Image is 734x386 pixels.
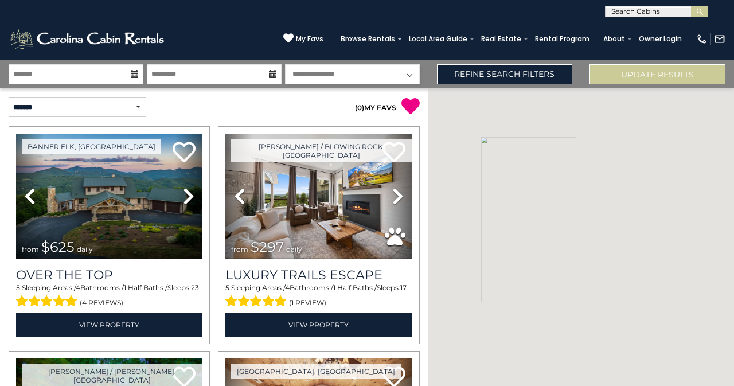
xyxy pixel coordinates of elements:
div: Sleeping Areas / Bathrooms / Sleeps: [16,283,202,310]
img: thumbnail_167153549.jpeg [16,134,202,259]
span: (4 reviews) [80,295,123,310]
span: 0 [357,103,362,112]
span: 4 [285,283,290,292]
span: 23 [191,283,199,292]
button: Update Results [589,64,725,84]
span: My Favs [296,34,323,44]
div: Sleeping Areas / Bathrooms / Sleeps: [225,283,412,310]
a: Add to favorites [173,141,196,165]
a: Banner Elk, [GEOGRAPHIC_DATA] [22,139,161,154]
img: White-1-2.png [9,28,167,50]
img: thumbnail_168695581.jpeg [225,134,412,259]
a: (0)MY FAVS [355,103,396,112]
a: My Favs [283,33,323,45]
span: daily [286,245,302,254]
span: daily [77,245,93,254]
a: Refine Search Filters [437,64,573,84]
a: About [598,31,631,47]
span: (1 review) [289,295,326,310]
span: $297 [251,239,284,255]
a: Owner Login [633,31,688,47]
span: $625 [41,239,75,255]
span: 1 Half Baths / [124,283,167,292]
span: 17 [400,283,407,292]
a: [PERSON_NAME] / Blowing Rock, [GEOGRAPHIC_DATA] [231,139,412,162]
a: Luxury Trails Escape [225,267,412,283]
img: mail-regular-white.png [714,33,725,45]
a: Over The Top [16,267,202,283]
a: View Property [16,313,202,337]
span: 5 [225,283,229,292]
span: from [22,245,39,254]
span: from [231,245,248,254]
img: phone-regular-white.png [696,33,708,45]
span: 4 [76,283,80,292]
a: [GEOGRAPHIC_DATA], [GEOGRAPHIC_DATA] [231,364,401,379]
a: Local Area Guide [403,31,473,47]
span: ( ) [355,103,364,112]
a: Real Estate [475,31,527,47]
span: 1 Half Baths / [333,283,377,292]
a: Rental Program [529,31,595,47]
a: Browse Rentals [335,31,401,47]
span: 5 [16,283,20,292]
a: View Property [225,313,412,337]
